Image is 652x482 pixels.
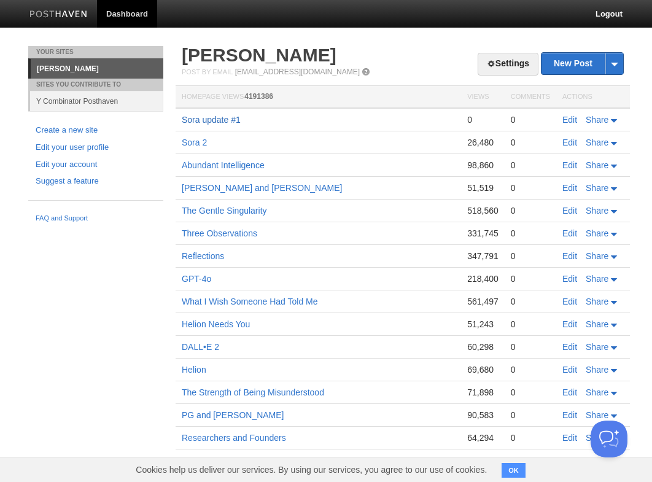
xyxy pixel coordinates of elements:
a: Settings [478,53,538,76]
a: Helion [182,365,206,375]
div: 0 [511,432,550,443]
a: Reflections [182,251,224,261]
a: Sora update #1 [182,115,241,125]
div: 51,243 [467,319,499,330]
a: What I Wish Someone Had Told Me [182,297,318,306]
a: Create a new site [36,124,156,137]
div: 0 [511,160,550,171]
div: 218,400 [467,273,499,284]
div: 0 [511,182,550,193]
th: Actions [556,86,630,109]
a: Edit [562,138,577,147]
div: 0 [511,364,550,375]
div: 60,298 [467,341,499,352]
th: Homepage Views [176,86,461,109]
span: Share [586,160,608,170]
a: [PERSON_NAME] and [PERSON_NAME] [182,183,342,193]
a: GPT-4o [182,274,211,284]
a: Edit [562,297,577,306]
a: [PERSON_NAME] [31,59,163,79]
a: Edit [562,319,577,329]
div: 0 [511,341,550,352]
span: 4191386 [244,92,273,101]
span: Share [586,410,608,420]
a: Edit [562,206,577,216]
span: Share [586,115,608,125]
div: 0 [511,387,550,398]
span: Share [586,228,608,238]
a: Edit [562,251,577,261]
a: Three Observations [182,228,257,238]
span: Share [586,206,608,216]
div: 0 [511,228,550,239]
div: 69,680 [467,364,499,375]
div: 0 [511,455,550,466]
a: Edit [562,274,577,284]
li: Your Sites [28,46,163,58]
div: 0 [511,273,550,284]
div: 0 [511,410,550,421]
div: 90,583 [467,410,499,421]
div: 331,745 [467,228,499,239]
a: Edit [562,433,577,443]
div: 0 [511,319,550,330]
a: Edit [562,115,577,125]
a: Edit [562,160,577,170]
span: Cookies help us deliver our services. By using our services, you agree to our use of cookies. [123,457,499,482]
span: Share [586,297,608,306]
a: Suggest a feature [36,175,156,188]
div: 0 [511,205,550,216]
span: Share [586,433,608,443]
div: 64,294 [467,432,499,443]
a: DALL•E 2 [182,342,219,352]
span: Share [586,251,608,261]
th: Comments [505,86,556,109]
div: 0 [511,137,550,148]
span: Post by Email [182,68,233,76]
div: 0 [511,296,550,307]
a: Edit [562,365,577,375]
a: Edit [562,387,577,397]
a: Project Covalence [182,456,252,465]
iframe: Help Scout Beacon - Open [591,421,627,457]
a: The Gentle Singularity [182,206,267,216]
a: Edit your account [36,158,156,171]
a: The Strength of Being Misunderstood [182,387,324,397]
span: Share [586,342,608,352]
div: 0 [467,114,499,125]
span: Share [586,138,608,147]
div: 71,898 [467,387,499,398]
li: Sites You Contribute To [28,79,163,91]
span: Share [586,319,608,329]
div: 0 [511,251,550,262]
a: Researchers and Founders [182,433,286,443]
a: Edit [562,342,577,352]
span: Share [586,365,608,375]
span: Share [586,183,608,193]
div: 347,791 [467,251,499,262]
div: 0 [511,114,550,125]
a: Abundant Intelligence [182,160,265,170]
a: New Post [541,53,623,74]
span: Share [586,456,608,465]
span: Share [586,274,608,284]
th: Views [461,86,505,109]
a: Sora 2 [182,138,207,147]
a: [PERSON_NAME] [182,45,336,65]
a: Edit [562,410,577,420]
a: FAQ and Support [36,213,156,224]
div: 51,519 [467,182,499,193]
a: Edit [562,456,577,465]
img: Posthaven-bar [29,10,88,20]
div: 26,480 [467,137,499,148]
a: Y Combinator Posthaven [30,91,163,111]
a: PG and [PERSON_NAME] [182,410,284,420]
a: [EMAIL_ADDRESS][DOMAIN_NAME] [235,68,360,76]
span: Share [586,387,608,397]
div: 20,289 [467,455,499,466]
a: Edit [562,228,577,238]
div: 98,860 [467,160,499,171]
div: 561,497 [467,296,499,307]
a: Edit your user profile [36,141,156,154]
div: 518,560 [467,205,499,216]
